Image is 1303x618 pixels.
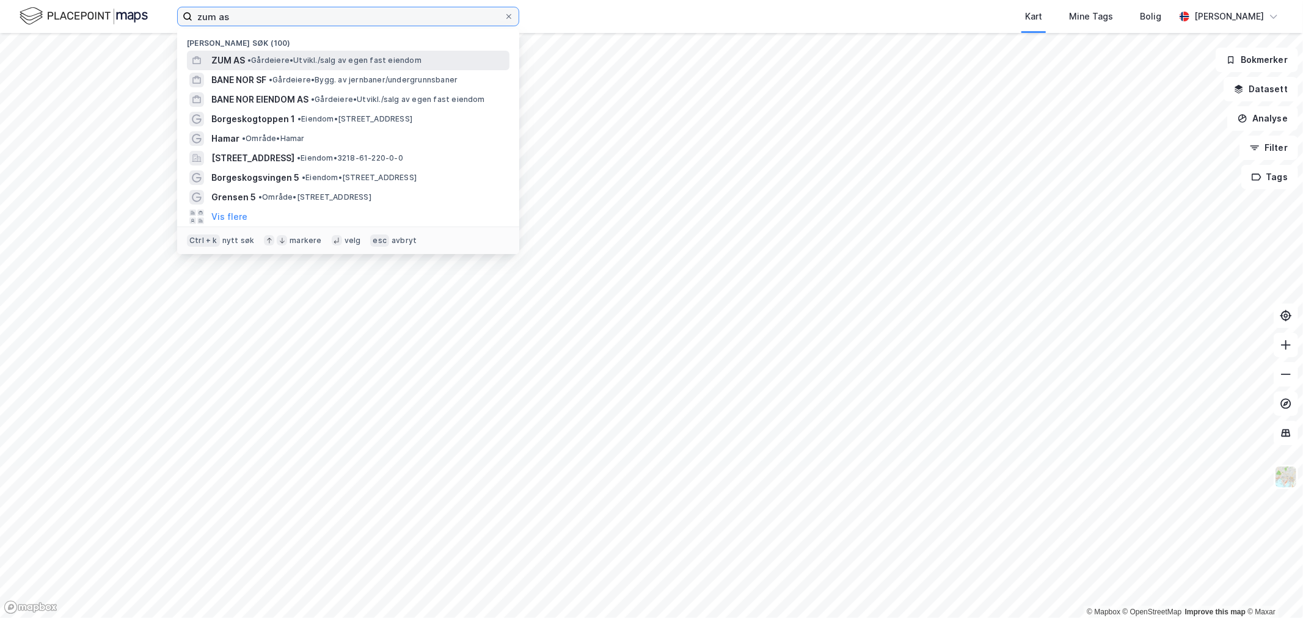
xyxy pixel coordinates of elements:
div: Ctrl + k [187,234,220,247]
iframe: Chat Widget [1242,559,1303,618]
span: BANE NOR SF [211,73,266,87]
span: • [258,192,262,202]
a: Mapbox [1087,608,1120,616]
span: Grensen 5 [211,190,256,205]
span: Eiendom • [STREET_ADDRESS] [297,114,412,124]
div: esc [370,234,389,247]
span: Eiendom • [STREET_ADDRESS] [302,173,417,183]
button: Bokmerker [1216,48,1298,72]
div: Bolig [1140,9,1161,24]
img: Z [1274,465,1298,489]
span: Borgeskogtoppen 1 [211,112,295,126]
img: logo.f888ab2527a4732fd821a326f86c7f29.svg [20,5,148,27]
span: BANE NOR EIENDOM AS [211,92,308,107]
span: • [297,114,301,123]
span: Område • [STREET_ADDRESS] [258,192,371,202]
span: • [242,134,246,143]
span: • [247,56,251,65]
div: velg [345,236,361,245]
div: avbryt [392,236,417,245]
input: Søk på adresse, matrikkel, gårdeiere, leietakere eller personer [192,7,504,26]
span: Borgeskogsvingen 5 [211,170,299,185]
span: Gårdeiere • Bygg. av jernbaner/undergrunnsbaner [269,75,458,85]
span: • [302,173,305,182]
span: • [297,153,301,162]
button: Analyse [1227,106,1298,131]
a: Mapbox homepage [4,600,57,614]
button: Filter [1239,136,1298,160]
span: Hamar [211,131,239,146]
div: [PERSON_NAME] [1194,9,1264,24]
span: Gårdeiere • Utvikl./salg av egen fast eiendom [311,95,485,104]
span: • [311,95,315,104]
span: Gårdeiere • Utvikl./salg av egen fast eiendom [247,56,422,65]
a: OpenStreetMap [1123,608,1182,616]
div: [PERSON_NAME] søk (100) [177,29,519,51]
span: • [269,75,272,84]
button: Datasett [1224,77,1298,101]
div: Mine Tags [1069,9,1113,24]
span: Område • Hamar [242,134,305,144]
div: Kart [1025,9,1042,24]
div: nytt søk [222,236,255,245]
span: Eiendom • 3218-61-220-0-0 [297,153,403,163]
span: [STREET_ADDRESS] [211,151,294,165]
div: markere [290,236,321,245]
span: ZUM AS [211,53,245,68]
button: Vis flere [211,209,247,224]
a: Improve this map [1185,608,1246,616]
div: Kontrollprogram for chat [1242,559,1303,618]
button: Tags [1241,165,1298,189]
